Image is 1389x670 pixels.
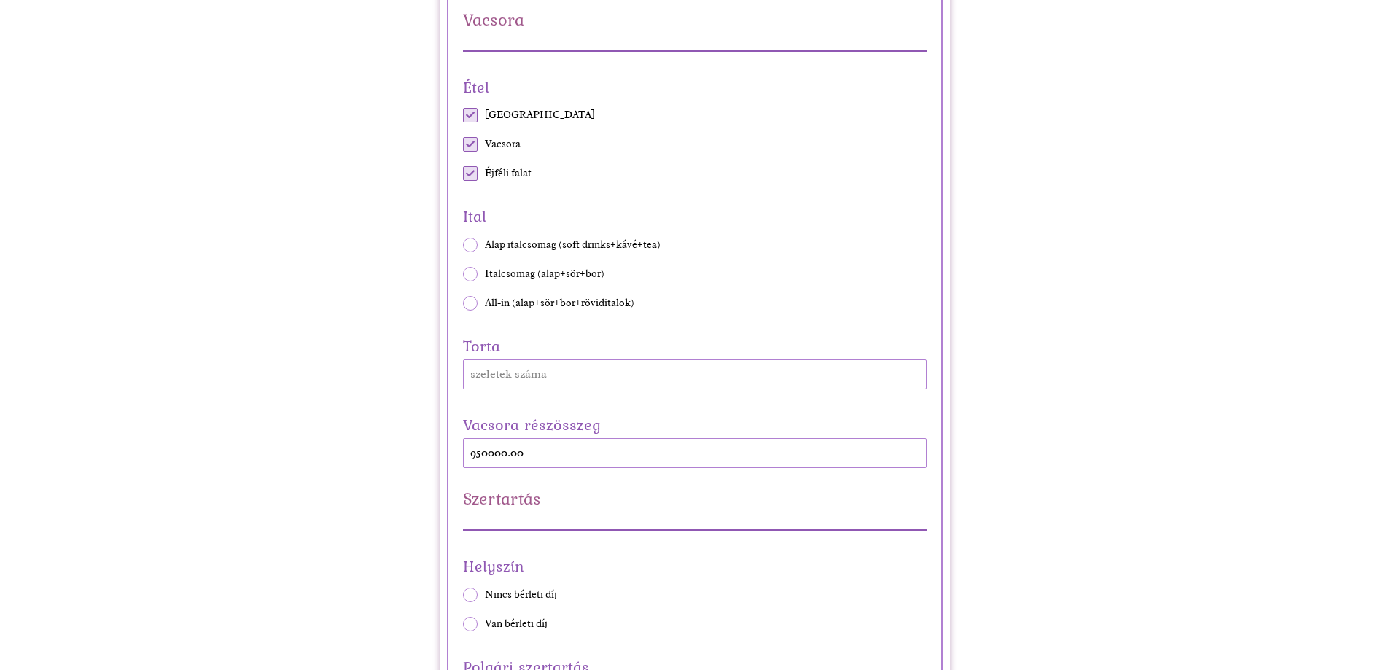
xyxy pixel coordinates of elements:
[463,490,927,507] h2: Szertartás
[485,267,604,281] span: Italcsomag (alap+sör+bor)
[463,617,927,631] label: Van bérleti díj
[463,11,927,28] h2: Vacsora
[463,411,927,438] label: Vacsora részösszeg
[485,296,634,311] span: All-in (alap+sör+bor+röviditalok)
[463,74,927,101] span: Étel
[485,166,532,181] span: Éjféli falat
[485,617,548,631] span: Van bérleti díj
[463,267,927,281] label: Italcsomag (alap+sör+bor)
[463,553,927,580] span: Helyszín
[485,588,557,602] span: Nincs bérleti díj
[463,359,927,389] input: szeletek száma
[485,137,521,152] span: Vacsora
[463,332,927,359] label: Torta
[463,137,927,152] label: Vacsora
[485,238,661,252] span: Alap italcsomag (soft drinks+kávé+tea)
[463,203,927,230] span: Ital
[463,238,927,252] label: Alap italcsomag (soft drinks+kávé+tea)
[463,588,927,602] label: Nincs bérleti díj
[463,166,927,181] label: Éjféli falat
[463,108,927,122] label: Vendégváró
[463,296,927,311] label: All-in (alap+sör+bor+röviditalok)
[485,108,595,122] span: [GEOGRAPHIC_DATA]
